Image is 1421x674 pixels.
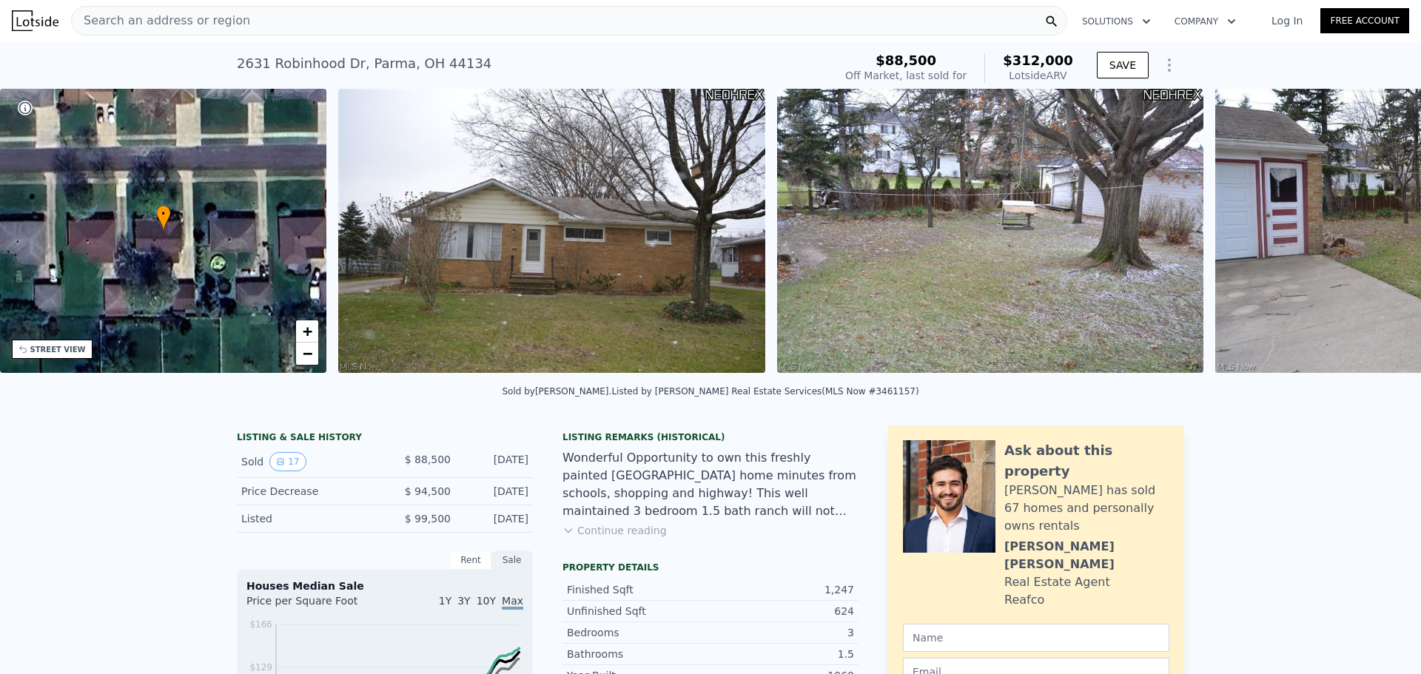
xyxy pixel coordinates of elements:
[405,485,451,497] span: $ 94,500
[249,619,272,630] tspan: $166
[567,625,710,640] div: Bedrooms
[249,662,272,673] tspan: $129
[237,53,491,74] div: 2631 Robinhood Dr , Parma , OH 44134
[477,595,496,607] span: 10Y
[463,511,528,526] div: [DATE]
[777,89,1203,373] img: Sale: 146319625 Parcel: 84566482
[303,322,312,340] span: +
[502,595,523,610] span: Max
[463,484,528,499] div: [DATE]
[296,343,318,365] a: Zoom out
[1003,68,1073,83] div: Lotside ARV
[1004,538,1169,573] div: [PERSON_NAME] [PERSON_NAME]
[562,523,667,538] button: Continue reading
[1004,591,1044,609] div: Reafco
[246,579,523,593] div: Houses Median Sale
[562,449,859,520] div: Wonderful Opportunity to own this freshly painted [GEOGRAPHIC_DATA] home minutes from schools, sh...
[246,593,385,617] div: Price per Square Foot
[1097,52,1149,78] button: SAVE
[1004,440,1169,482] div: Ask about this property
[710,582,854,597] div: 1,247
[457,595,470,607] span: 3Y
[72,12,250,30] span: Search an address or region
[611,386,918,397] div: Listed by [PERSON_NAME] Real Estate Services (MLS Now #3461157)
[30,344,86,355] div: STREET VIEW
[156,205,171,231] div: •
[1163,8,1248,35] button: Company
[12,10,58,31] img: Lotside
[1254,13,1320,28] a: Log In
[1070,8,1163,35] button: Solutions
[710,604,854,619] div: 624
[439,595,451,607] span: 1Y
[463,452,528,471] div: [DATE]
[241,511,373,526] div: Listed
[1003,53,1073,68] span: $312,000
[405,513,451,525] span: $ 99,500
[845,68,967,83] div: Off Market, last sold for
[491,550,533,570] div: Sale
[303,344,312,363] span: −
[241,452,373,471] div: Sold
[567,647,710,661] div: Bathrooms
[903,624,1169,652] input: Name
[241,484,373,499] div: Price Decrease
[1004,482,1169,535] div: [PERSON_NAME] has sold 67 homes and personally owns rentals
[710,647,854,661] div: 1.5
[450,550,491,570] div: Rent
[156,207,171,220] span: •
[1320,8,1409,33] a: Free Account
[562,562,859,573] div: Property details
[567,582,710,597] div: Finished Sqft
[405,454,451,465] span: $ 88,500
[269,452,306,471] button: View historical data
[502,386,611,397] div: Sold by [PERSON_NAME] .
[710,625,854,640] div: 3
[1004,573,1110,591] div: Real Estate Agent
[1155,50,1184,80] button: Show Options
[237,431,533,446] div: LISTING & SALE HISTORY
[296,320,318,343] a: Zoom in
[562,431,859,443] div: Listing Remarks (Historical)
[876,53,936,68] span: $88,500
[338,89,765,373] img: Sale: 146319625 Parcel: 84566482
[567,604,710,619] div: Unfinished Sqft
